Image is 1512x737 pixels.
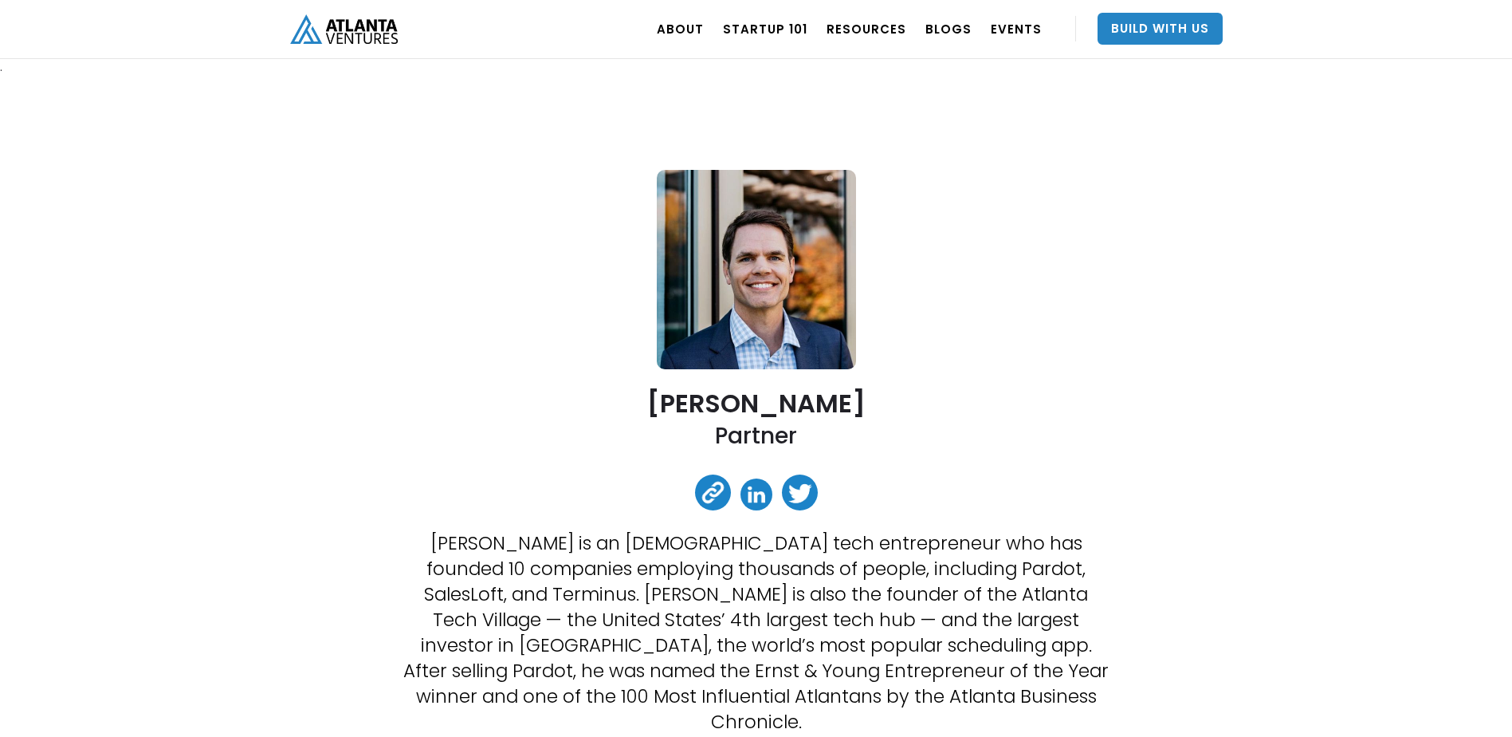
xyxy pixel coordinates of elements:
h2: [PERSON_NAME] [647,389,866,417]
a: EVENTS [991,6,1042,51]
a: Startup 101 [723,6,807,51]
a: ABOUT [657,6,704,51]
a: BLOGS [925,6,972,51]
h2: Partner [715,421,797,451]
a: RESOURCES [827,6,906,51]
p: [PERSON_NAME] is an [DEMOGRAPHIC_DATA] tech entrepreneur who has founded 10 companies employing t... [401,530,1110,735]
a: Build With Us [1098,13,1223,45]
